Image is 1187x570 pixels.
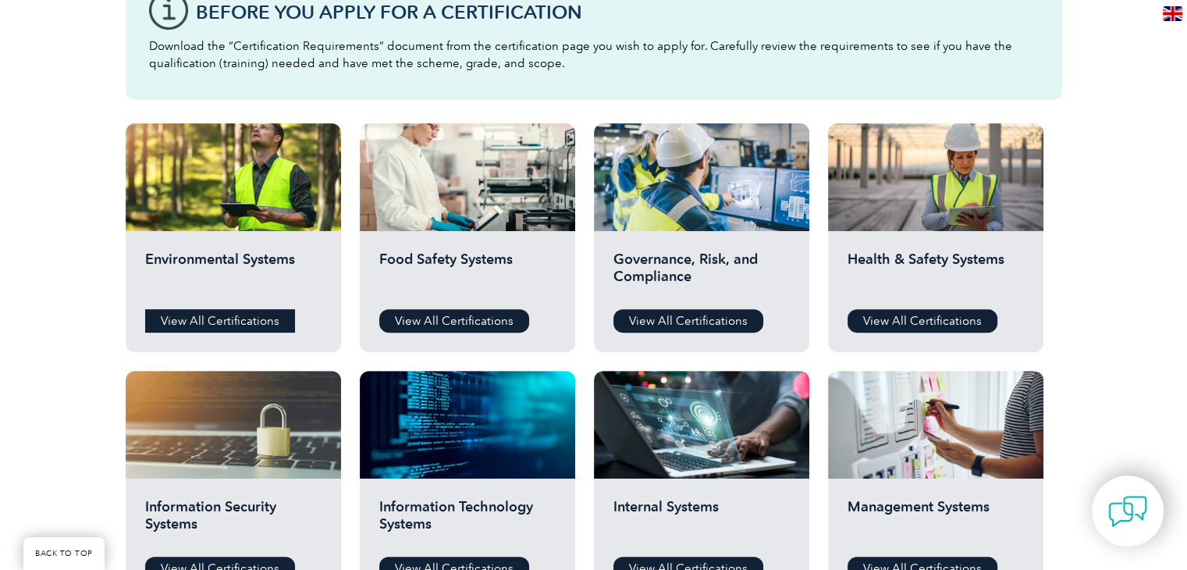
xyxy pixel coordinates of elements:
h2: Food Safety Systems [379,251,556,297]
h2: Health & Safety Systems [848,251,1024,297]
a: View All Certifications [848,309,997,333]
img: contact-chat.png [1108,492,1147,531]
h3: Before You Apply For a Certification [196,2,1039,22]
h2: Internal Systems [613,498,790,545]
h2: Governance, Risk, and Compliance [613,251,790,297]
a: View All Certifications [379,309,529,333]
img: en [1163,6,1182,21]
h2: Information Technology Systems [379,498,556,545]
h2: Environmental Systems [145,251,322,297]
h2: Information Security Systems [145,498,322,545]
h2: Management Systems [848,498,1024,545]
a: View All Certifications [613,309,763,333]
a: View All Certifications [145,309,295,333]
p: Download the “Certification Requirements” document from the certification page you wish to apply ... [149,37,1039,72]
a: BACK TO TOP [23,537,105,570]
